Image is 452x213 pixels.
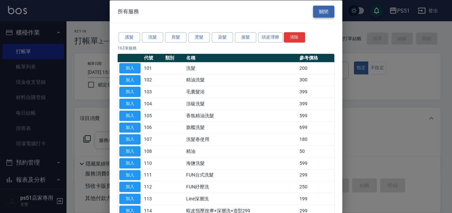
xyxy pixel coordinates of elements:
[142,74,164,86] td: 102
[184,53,298,62] th: 名稱
[298,181,334,193] td: 250
[142,32,163,43] button: 洗髮
[258,32,283,43] button: 頭皮理療
[142,157,164,169] td: 110
[119,99,141,109] button: 加入
[284,32,305,43] button: 清除
[118,8,139,15] span: 所有服務
[142,53,164,62] th: 代號
[119,170,141,180] button: 加入
[119,122,141,133] button: 加入
[298,157,334,169] td: 599
[119,146,141,157] button: 加入
[142,133,164,145] td: 107
[142,110,164,122] td: 105
[184,193,298,205] td: Line深層洗
[119,110,141,121] button: 加入
[313,5,334,18] button: 關閉
[118,45,334,51] p: 163 筆服務
[119,194,141,204] button: 加入
[184,62,298,74] td: 洗髮
[142,193,164,205] td: 113
[184,181,298,193] td: FUN紓壓洗
[184,122,298,134] td: 旗艦洗髮
[164,53,185,62] th: 類別
[119,75,141,85] button: 加入
[298,86,334,98] td: 399
[165,32,186,43] button: 剪髮
[188,32,210,43] button: 燙髮
[298,62,334,74] td: 200
[184,157,298,169] td: 海鹽洗髮
[119,158,141,168] button: 加入
[298,193,334,205] td: 199
[184,98,298,110] td: 頂級洗髮
[119,134,141,145] button: 加入
[142,62,164,74] td: 101
[298,110,334,122] td: 599
[142,181,164,193] td: 112
[298,133,334,145] td: 180
[119,63,141,73] button: 加入
[142,145,164,157] td: 108
[142,86,164,98] td: 103
[184,133,298,145] td: 洗髮卷使用
[298,145,334,157] td: 50
[298,53,334,62] th: 參考價格
[142,98,164,110] td: 104
[298,122,334,134] td: 699
[184,110,298,122] td: 香氛精油洗髮
[119,87,141,97] button: 加入
[298,169,334,181] td: 299
[298,74,334,86] td: 300
[298,98,334,110] td: 399
[235,32,256,43] button: 接髮
[119,182,141,192] button: 加入
[184,145,298,157] td: 精油
[119,32,140,43] button: 護髮
[184,74,298,86] td: 精油洗髮
[212,32,233,43] button: 染髮
[184,86,298,98] td: 毛囊髮浴
[184,169,298,181] td: FUN台式洗髮
[142,122,164,134] td: 106
[142,169,164,181] td: 111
